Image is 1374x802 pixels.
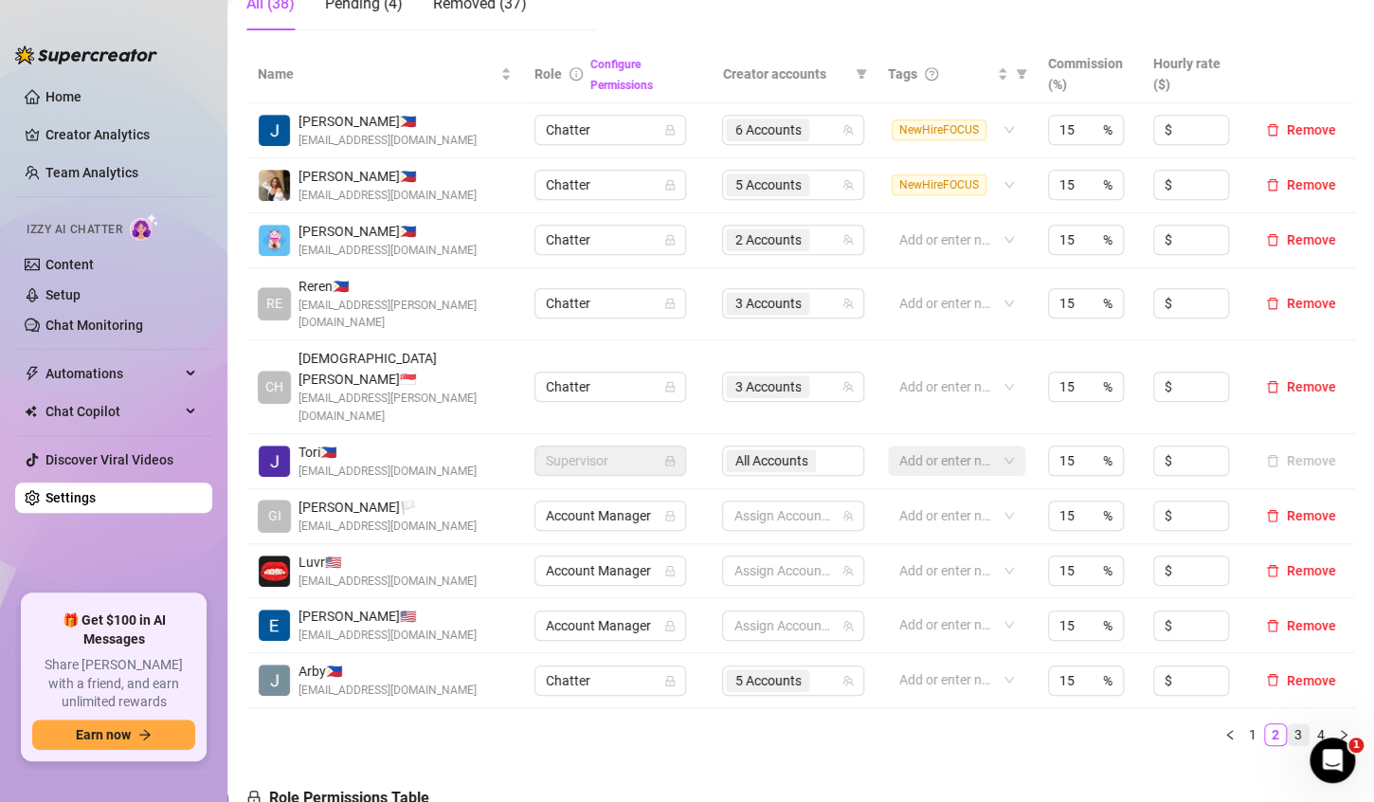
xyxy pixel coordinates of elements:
[298,132,477,150] span: [EMAIL_ADDRESS][DOMAIN_NAME]
[1287,122,1336,137] span: Remove
[1287,723,1310,746] li: 3
[1265,724,1286,745] a: 2
[45,358,180,389] span: Automations
[856,68,867,80] span: filter
[265,376,283,397] span: CH
[1311,724,1331,745] a: 4
[298,390,512,426] span: [EMAIL_ADDRESS][PERSON_NAME][DOMAIN_NAME]
[1266,509,1279,522] span: delete
[664,381,676,392] span: lock
[1287,177,1336,192] span: Remove
[1287,563,1336,578] span: Remove
[1258,228,1344,251] button: Remove
[1016,68,1027,80] span: filter
[734,376,801,397] span: 3 Accounts
[1287,508,1336,523] span: Remove
[1266,380,1279,393] span: delete
[546,373,675,401] span: Chatter
[1266,123,1279,137] span: delete
[664,510,676,521] span: lock
[1224,729,1236,740] span: left
[726,118,809,141] span: 6 Accounts
[852,60,871,88] span: filter
[1266,619,1279,632] span: delete
[32,720,195,750] button: Earn nowarrow-right
[546,289,675,318] span: Chatter
[1258,173,1344,196] button: Remove
[298,552,477,573] span: Luvr 🇺🇸
[734,174,801,195] span: 5 Accounts
[664,179,676,191] span: lock
[734,670,801,691] span: 5 Accounts
[1287,232,1336,247] span: Remove
[726,375,809,398] span: 3 Accounts
[25,366,40,381] span: thunderbolt
[1012,60,1031,88] span: filter
[734,119,801,140] span: 6 Accounts
[1258,614,1344,637] button: Remove
[298,463,477,481] span: [EMAIL_ADDRESS][DOMAIN_NAME]
[259,665,290,696] img: Arby
[842,179,854,191] span: team
[130,213,159,241] img: AI Chatter
[842,298,854,309] span: team
[664,565,676,576] span: lock
[45,318,143,333] a: Chat Monitoring
[1258,375,1344,398] button: Remove
[298,297,512,333] span: [EMAIL_ADDRESS][PERSON_NAME][DOMAIN_NAME]
[259,170,290,201] img: Dennise
[546,226,675,254] span: Chatter
[45,490,96,505] a: Settings
[1288,724,1309,745] a: 3
[266,293,282,314] span: RE
[298,166,477,187] span: [PERSON_NAME] 🇵🇭
[259,225,290,256] img: yen mejica
[298,518,477,536] span: [EMAIL_ADDRESS][DOMAIN_NAME]
[298,276,512,297] span: Reren 🇵🇭
[546,171,675,199] span: Chatter
[1242,724,1263,745] a: 1
[1287,379,1336,394] span: Remove
[1332,723,1355,746] button: right
[259,610,290,641] img: Evan L
[546,447,675,475] span: Supervisor
[534,66,562,82] span: Role
[1258,449,1344,472] button: Remove
[298,682,477,700] span: [EMAIL_ADDRESS][DOMAIN_NAME]
[892,174,986,195] span: NewHireFOCUS
[1258,504,1344,527] button: Remove
[1219,723,1241,746] button: left
[664,124,676,136] span: lock
[45,396,180,427] span: Chat Copilot
[27,221,122,239] span: Izzy AI Chatter
[726,173,809,196] span: 5 Accounts
[664,620,676,631] span: lock
[298,573,477,591] span: [EMAIL_ADDRESS][DOMAIN_NAME]
[259,556,290,587] img: Luvr
[45,119,197,150] a: Creator Analytics
[45,452,173,467] a: Discover Viral Videos
[726,669,809,692] span: 5 Accounts
[664,234,676,246] span: lock
[925,67,938,81] span: question-circle
[664,455,676,466] span: lock
[32,611,195,648] span: 🎁 Get $100 in AI Messages
[546,666,675,695] span: Chatter
[45,257,94,272] a: Content
[32,656,195,712] span: Share [PERSON_NAME] with a friend, and earn unlimited rewards
[298,187,477,205] span: [EMAIL_ADDRESS][DOMAIN_NAME]
[546,556,675,585] span: Account Manager
[842,675,854,686] span: team
[45,89,81,104] a: Home
[1258,292,1344,315] button: Remove
[842,124,854,136] span: team
[298,221,477,242] span: [PERSON_NAME] 🇵🇭
[298,661,477,682] span: Arby 🇵🇭
[1338,729,1349,740] span: right
[45,165,138,180] a: Team Analytics
[1287,618,1336,633] span: Remove
[1241,723,1264,746] li: 1
[892,119,986,140] span: NewHireFOCUS
[1258,669,1344,692] button: Remove
[268,505,281,526] span: GI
